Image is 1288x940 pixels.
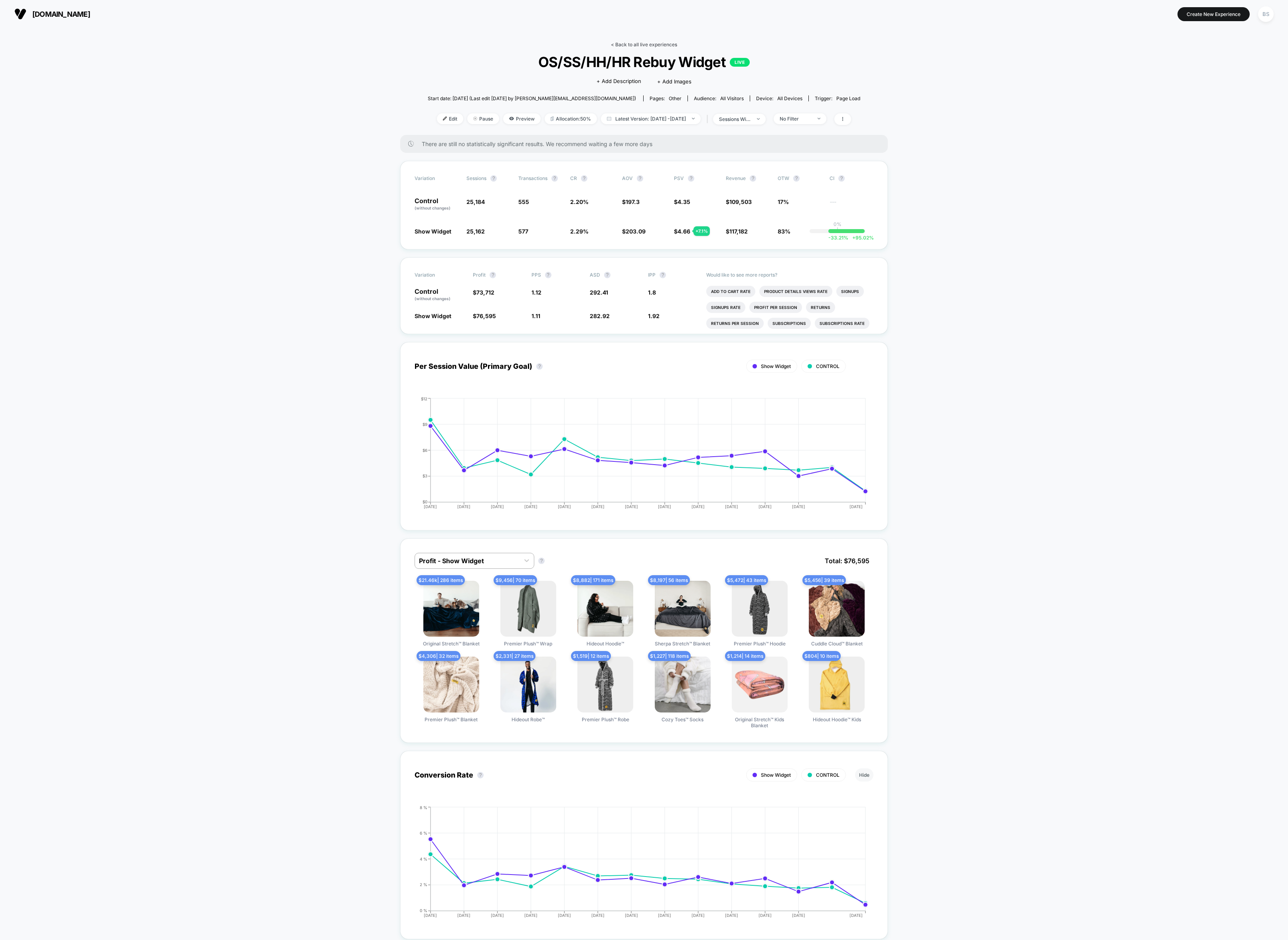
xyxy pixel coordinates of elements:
span: $ [622,228,646,235]
img: Visually logo [14,8,26,20]
span: other [669,95,682,101]
span: 25,184 [466,198,485,205]
img: Premier Plush™ Robe [577,657,633,712]
tspan: [DATE] [625,913,638,918]
span: Device: [750,95,808,101]
button: ? [538,558,545,564]
span: Original Stretch™ Blanket [423,641,480,647]
tspan: [DATE] [457,913,470,918]
tspan: [DATE] [424,913,437,918]
li: Returns [806,302,835,313]
tspan: [DATE] [759,913,772,918]
tspan: [DATE] [658,504,671,509]
p: Control [415,288,465,302]
button: BS [1256,6,1276,22]
span: Hideout Hoodie™ [587,641,624,647]
span: Variation [415,175,458,182]
span: all devices [777,95,802,101]
div: sessions with impression [719,116,751,122]
span: $ [726,198,752,205]
span: IPP [648,272,656,278]
span: Cuddle Cloud™ Blanket [811,641,863,647]
span: 17% [778,198,789,205]
tspan: [DATE] [591,504,604,509]
span: CONTROL [816,772,840,778]
tspan: 6 % [420,830,427,835]
tspan: 0 % [420,908,427,913]
span: CI [830,175,873,182]
img: Cuddle Cloud™ Blanket [809,581,865,637]
span: Original Stretch™ Kids Blanket [730,716,790,728]
span: 109,503 [729,198,752,205]
img: Original Stretch™ Kids Blanket [732,657,788,712]
span: $ [473,289,494,296]
span: $ [473,313,496,319]
p: LIVE [730,58,750,67]
tspan: [DATE] [691,913,705,918]
span: 76,595 [476,313,496,319]
img: Original Stretch™ Blanket [423,581,479,637]
span: $ 1,227 | 118 items [648,651,691,661]
img: end [757,118,760,120]
img: end [818,118,820,119]
div: + 7.1 % [693,226,710,236]
span: 203.09 [626,228,646,235]
span: 197.3 [626,198,640,205]
span: $ [674,198,690,205]
span: Show Widget [415,313,451,319]
li: Signups Rate [706,302,745,313]
tspan: [DATE] [792,504,805,509]
span: OS/SS/HH/HR Rebuy Widget [449,53,838,70]
span: Show Widget [761,363,791,369]
span: PSV [674,175,684,181]
span: [DOMAIN_NAME] [32,10,90,18]
button: Create New Experience [1177,7,1250,21]
button: ? [581,175,587,182]
span: Premier Plush™ Blanket [425,716,478,722]
div: CONVERSION_RATE [407,805,865,925]
div: Trigger: [815,95,860,101]
span: + Add Description [597,77,641,85]
tspan: [DATE] [591,913,604,918]
span: 1.8 [648,289,656,296]
span: Premier Plush™ Robe [582,716,629,722]
button: ? [477,772,484,778]
button: ? [551,175,558,182]
a: < Back to all live experiences [611,42,677,47]
button: ? [637,175,643,182]
span: $ 1,519 | 12 items [571,651,611,661]
p: Would like to see more reports? [706,272,873,278]
img: Sherpa Stretch™ Blanket [655,581,711,637]
span: 282.92 [590,313,610,319]
span: $ 21.46k | 286 items [417,575,465,585]
span: PPS [531,272,541,278]
span: Start date: [DATE] (Last edit [DATE] by [PERSON_NAME][EMAIL_ADDRESS][DOMAIN_NAME]) [428,95,636,101]
button: ? [545,272,551,278]
img: Premier Plush™ Blanket [423,657,479,712]
img: Premier Plush™ Wrap [500,581,556,637]
tspan: $6 [423,447,427,452]
span: ASD [590,272,600,278]
span: --- [830,200,873,211]
span: Pause [467,113,499,124]
tspan: [DATE] [457,504,470,509]
img: Premier Plush™ Hoodie [732,581,788,637]
span: Page Load [836,95,860,101]
span: Sessions [466,175,486,181]
tspan: [DATE] [759,504,772,509]
tspan: [DATE] [849,913,863,918]
span: 555 [518,198,529,205]
tspan: [DATE] [625,504,638,509]
span: + [852,235,855,241]
button: ? [838,175,845,182]
tspan: [DATE] [658,913,671,918]
span: Allocation: 50% [545,113,597,124]
span: 1.12 [531,289,541,296]
span: 2.29 % [570,228,589,235]
button: ? [604,272,610,278]
span: 4.35 [678,198,690,205]
tspan: 4 % [420,856,427,861]
span: Preview [503,113,541,124]
span: 117,182 [729,228,748,235]
span: Profit [473,272,486,278]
